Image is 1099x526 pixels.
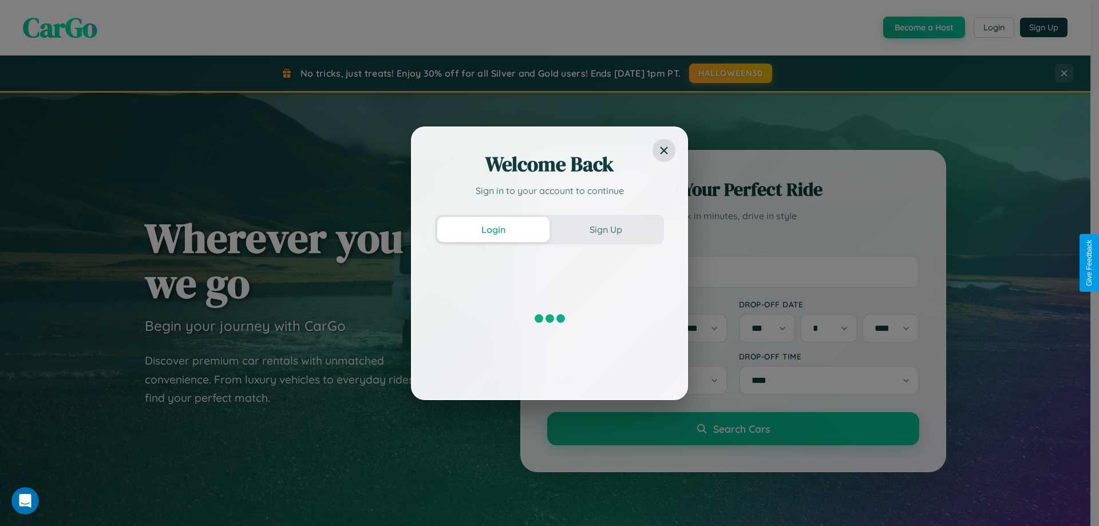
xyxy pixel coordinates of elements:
p: Sign in to your account to continue [435,184,664,197]
button: Login [437,217,549,242]
h2: Welcome Back [435,151,664,178]
iframe: Intercom live chat [11,487,39,515]
button: Sign Up [549,217,662,242]
div: Give Feedback [1085,240,1093,286]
